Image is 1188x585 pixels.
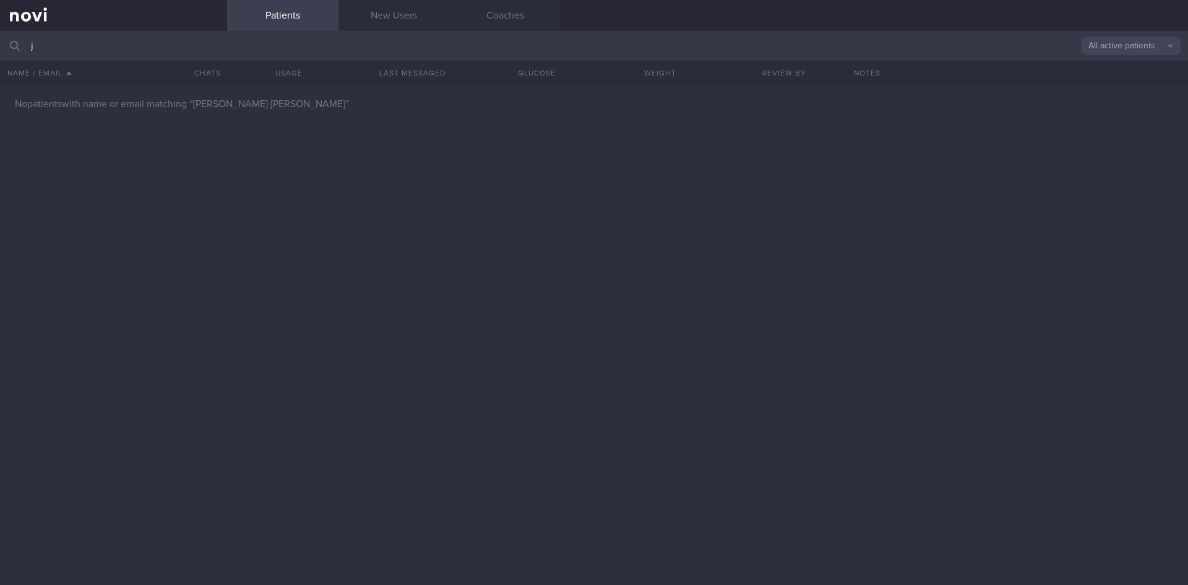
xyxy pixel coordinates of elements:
div: Notes [846,61,1188,85]
button: Last Messaged [351,61,475,85]
button: Review By [722,61,846,85]
div: Usage [227,61,351,85]
button: Chats [178,61,227,85]
button: Glucose [475,61,598,85]
button: Weight [598,61,722,85]
button: All active patients [1082,37,1181,55]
